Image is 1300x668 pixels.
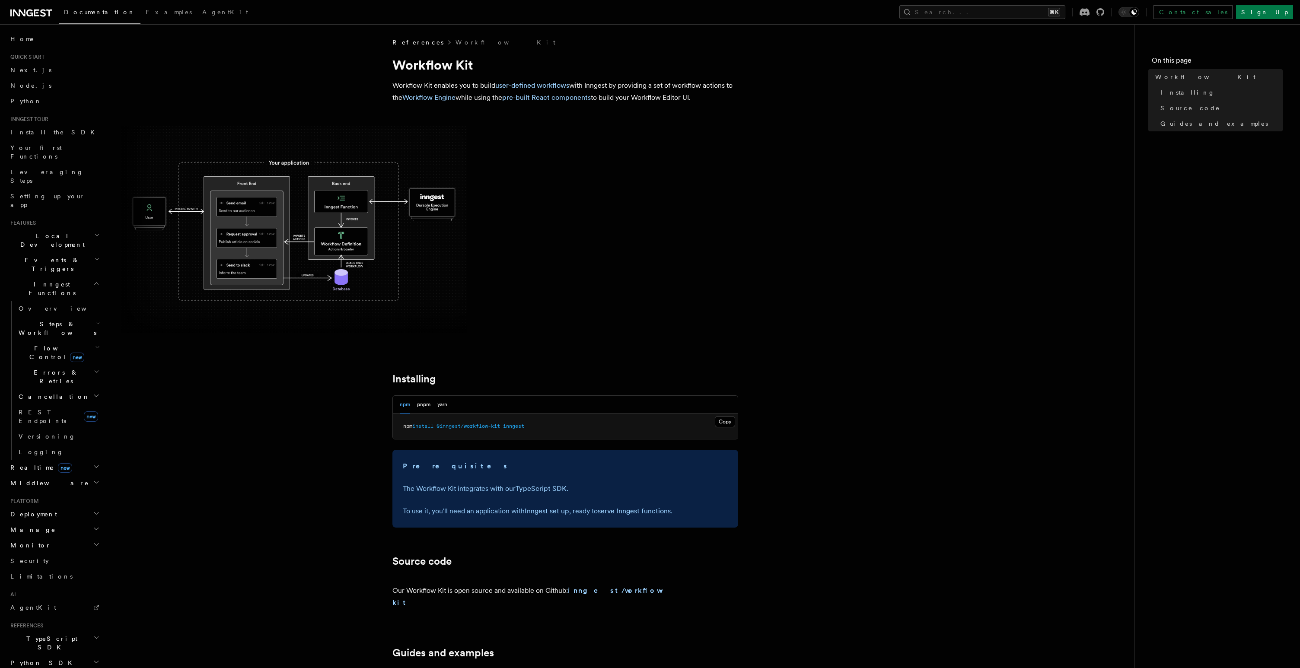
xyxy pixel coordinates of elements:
span: Workflow Kit [1155,73,1255,81]
a: Versioning [15,429,102,444]
span: Monitor [7,541,51,550]
span: Inngest tour [7,116,48,123]
a: Node.js [7,78,102,93]
a: Guides and examples [1157,116,1283,131]
button: Flow Controlnew [15,340,102,365]
p: Our Workflow Kit is open source and available on Github: [392,585,670,609]
a: Logging [15,444,102,460]
span: REST Endpoints [19,409,66,424]
span: npm [403,423,412,429]
span: TypeScript SDK [7,634,93,652]
span: Setting up your app [10,193,85,208]
span: Python SDK [7,658,77,667]
span: Quick start [7,54,45,60]
button: npm [400,396,410,414]
span: Leveraging Steps [10,169,83,184]
span: Overview [19,305,108,312]
a: Source code [1157,100,1283,116]
span: Documentation [64,9,135,16]
span: Inngest Functions [7,280,93,297]
a: AgentKit [7,600,102,615]
span: AgentKit [202,9,248,16]
span: Manage [7,525,56,534]
a: Security [7,553,102,569]
span: Events & Triggers [7,256,94,273]
button: Manage [7,522,102,538]
span: Examples [146,9,192,16]
span: References [7,622,43,629]
a: Workflow Engine [402,93,456,102]
a: Documentation [59,3,140,24]
span: new [84,411,98,422]
span: Next.js [10,67,51,73]
span: Installing [1160,88,1215,97]
span: install [412,423,433,429]
a: Your first Functions [7,140,102,164]
a: AgentKit [197,3,253,23]
button: Events & Triggers [7,252,102,277]
a: Leveraging Steps [7,164,102,188]
span: Limitations [10,573,73,580]
a: pre-built React components [502,93,591,102]
button: pnpm [417,396,430,414]
p: Workflow Kit enables you to build with Inngest by providing a set of workflow actions to the whil... [392,80,738,104]
a: Setting up your app [7,188,102,213]
a: Installing [392,373,436,385]
img: The Workflow Kit provides a Workflow Engine to compose workflow actions on the back end and a set... [121,126,467,333]
button: Copy [715,416,735,427]
a: Workflow Kit [1152,69,1283,85]
button: Errors & Retries [15,365,102,389]
span: AgentKit [10,604,56,611]
strong: Prerequisites [403,462,508,470]
a: user-defined workflows [495,81,569,89]
span: Middleware [7,479,89,487]
span: References [392,38,443,47]
span: AI [7,591,16,598]
a: Inngest set up [525,507,569,515]
span: Python [10,98,42,105]
div: Inngest Functions [7,301,102,460]
span: Home [10,35,35,43]
button: Monitor [7,538,102,553]
span: Source code [1160,104,1220,112]
button: Local Development [7,228,102,252]
span: Guides and examples [1160,119,1268,128]
span: new [70,353,84,362]
span: Errors & Retries [15,368,94,385]
a: serve Inngest functions [598,507,671,515]
a: Installing [1157,85,1283,100]
button: Inngest Functions [7,277,102,301]
kbd: ⌘K [1048,8,1060,16]
button: Search...⌘K [899,5,1065,19]
span: Security [10,557,49,564]
button: Middleware [7,475,102,491]
span: Deployment [7,510,57,518]
span: Steps & Workflows [15,320,96,337]
span: Features [7,219,36,226]
button: Steps & Workflows [15,316,102,340]
span: Realtime [7,463,72,472]
button: yarn [437,396,447,414]
span: Node.js [10,82,51,89]
a: Home [7,31,102,47]
a: Workflow Kit [456,38,555,47]
a: Next.js [7,62,102,78]
a: Guides and examples [392,647,494,659]
p: To use it, you'll need an application with , ready to . [403,505,728,517]
span: Your first Functions [10,144,62,160]
span: Logging [19,449,64,455]
button: Cancellation [15,389,102,404]
a: Source code [392,555,452,567]
button: Deployment [7,506,102,522]
button: Toggle dark mode [1118,7,1139,17]
span: Versioning [19,433,76,440]
a: Python [7,93,102,109]
span: Install the SDK [10,129,100,136]
span: @inngest/workflow-kit [437,423,500,429]
iframe: GitHub [673,592,738,601]
a: Install the SDK [7,124,102,140]
span: Flow Control [15,344,95,361]
span: Cancellation [15,392,90,401]
p: The Workflow Kit integrates with our . [403,483,728,495]
a: REST Endpointsnew [15,404,102,429]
